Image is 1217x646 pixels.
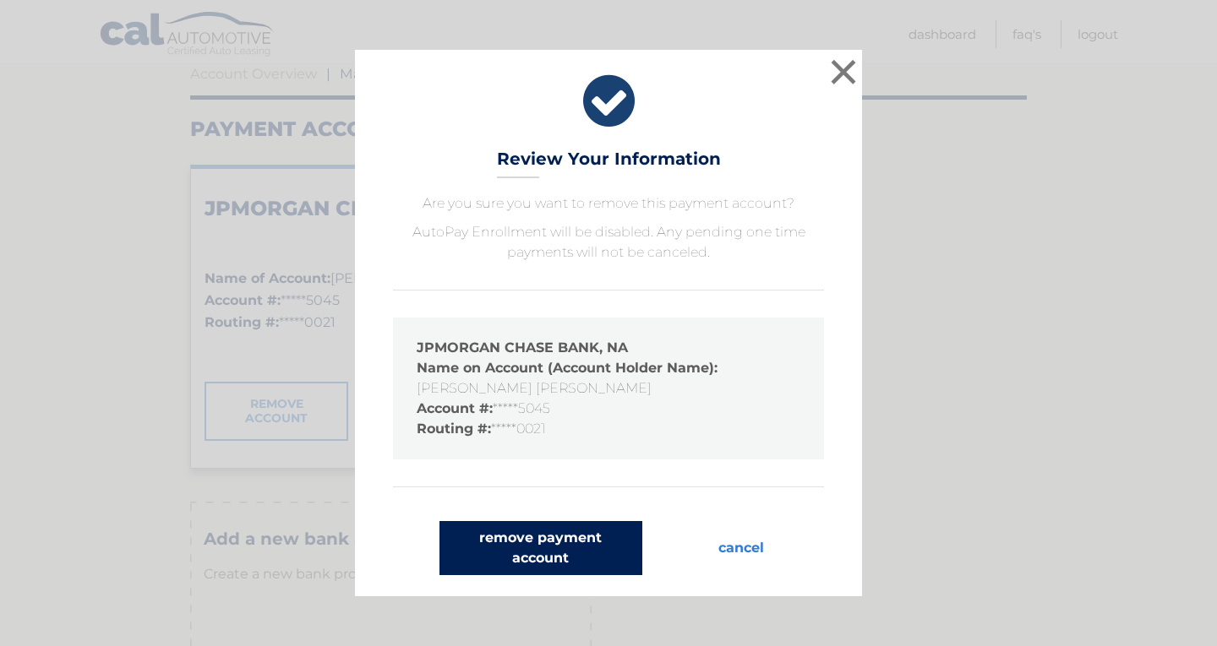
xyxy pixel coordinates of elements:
button: remove payment account [439,521,642,575]
strong: Routing #: [417,421,491,437]
strong: JPMORGAN CHASE BANK, NA [417,339,628,356]
p: AutoPay Enrollment will be disabled. Any pending one time payments will not be canceled. [393,222,824,263]
li: [PERSON_NAME] [PERSON_NAME] [417,358,800,399]
button: × [827,55,860,89]
button: cancel [705,521,778,575]
strong: Account #: [417,400,493,416]
p: Are you sure you want to remove this payment account? [393,193,824,214]
strong: Name on Account (Account Holder Name): [417,360,718,376]
h3: Review Your Information [497,149,721,178]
